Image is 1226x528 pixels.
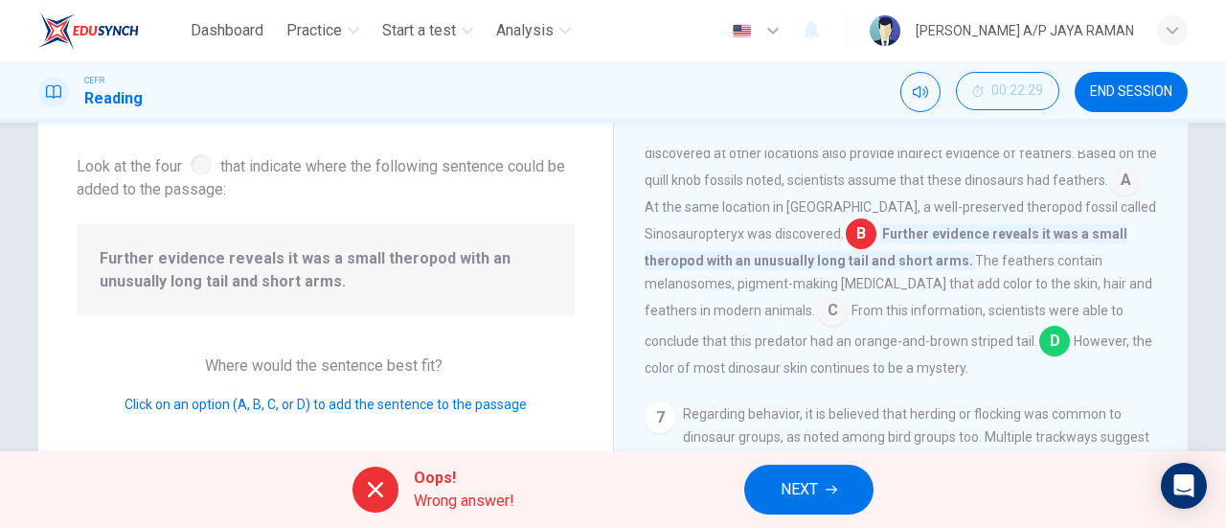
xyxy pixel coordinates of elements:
button: 00:22:29 [956,72,1059,110]
span: A [1110,165,1141,195]
button: Analysis [488,13,579,48]
button: NEXT [744,465,874,515]
div: Open Intercom Messenger [1161,463,1207,509]
img: Profile picture [870,15,900,46]
button: Dashboard [183,13,271,48]
button: Start a test [375,13,481,48]
a: EduSynch logo [38,11,183,50]
img: en [730,24,754,38]
span: C [817,295,848,326]
div: Mute [900,72,941,112]
span: Analysis [496,19,554,42]
span: Click on an option (A, B, C, or D) to add the sentence to the passage [125,397,527,412]
span: Look at the four that indicate where the following sentence could be added to the passage: [77,150,575,201]
img: EduSynch logo [38,11,139,50]
span: The feathers contain melanosomes, pigment-making [MEDICAL_DATA] that add color to the skin, hair ... [645,253,1152,318]
span: Practice [286,19,342,42]
div: Hide [956,72,1059,112]
button: END SESSION [1075,72,1188,112]
span: Where would the sentence best fit? [205,356,446,375]
span: Start a test [382,19,456,42]
button: Practice [279,13,367,48]
span: B [846,218,876,249]
div: [PERSON_NAME] A/P JAYA RAMAN [916,19,1134,42]
span: Dashboard [191,19,263,42]
span: From this information, scientists were able to conclude that this predator had an orange-and-brow... [645,303,1124,349]
span: Further evidence reveals it was a small theropod with an unusually long tail and short arms. [645,224,1127,270]
span: END SESSION [1090,84,1172,100]
div: 7 [645,402,675,433]
span: Wrong answer! [414,490,514,513]
h1: Reading [84,87,143,110]
span: 00:22:29 [991,83,1043,99]
span: D [1039,326,1070,356]
span: Oops! [414,467,514,490]
span: NEXT [781,476,818,503]
span: Further evidence reveals it was a small theropod with an unusually long tail and short arms. [100,247,552,293]
span: At the same location in [GEOGRAPHIC_DATA], a well-preserved theropod fossil called Sinosauroptery... [645,199,1156,241]
span: CEFR [84,74,104,87]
